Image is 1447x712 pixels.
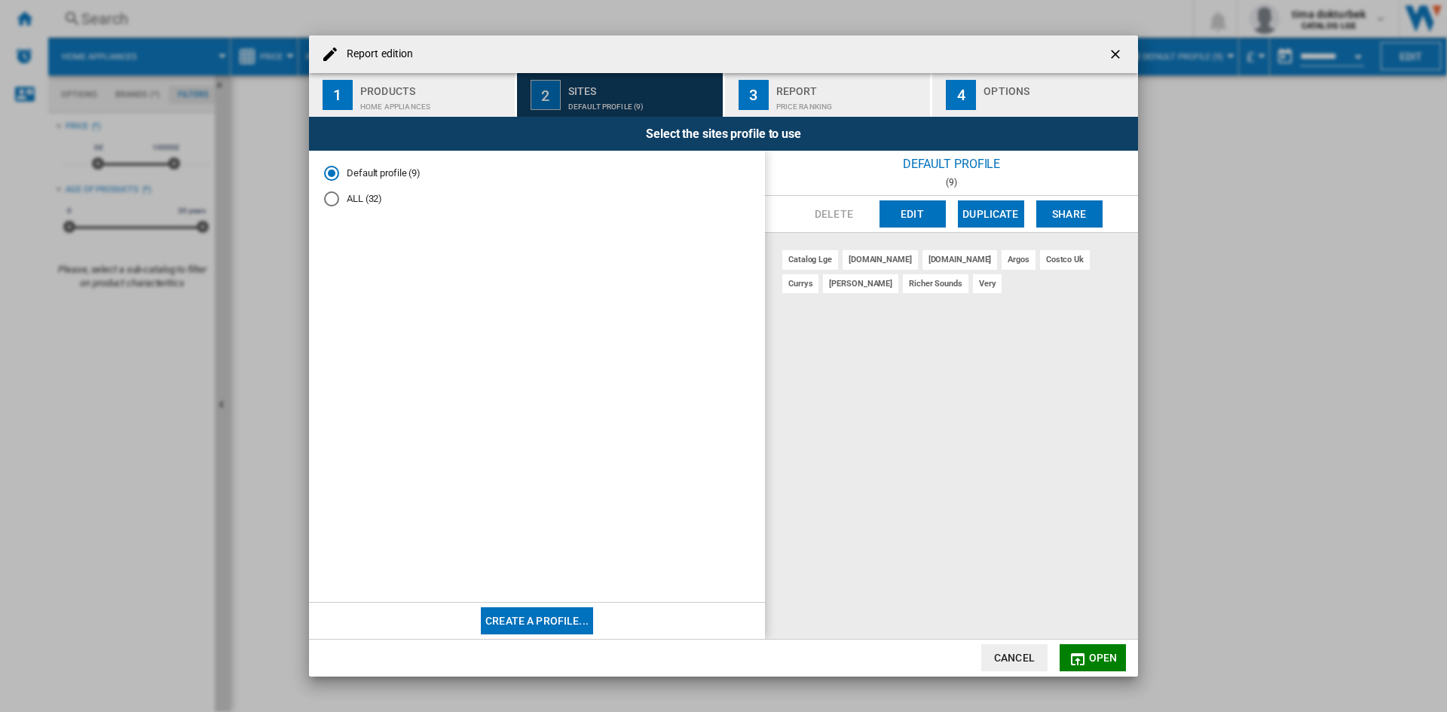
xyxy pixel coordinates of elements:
md-radio-button: ALL (32) [324,192,750,206]
div: 3 [739,80,769,110]
button: Share [1036,200,1103,228]
div: Sites [568,79,717,95]
md-dialog: Report edition ... [309,35,1138,677]
div: currys [782,274,818,293]
div: [DOMAIN_NAME] [922,250,998,269]
div: argos [1002,250,1036,269]
div: Report [776,79,925,95]
div: Default profile [765,151,1138,177]
div: Home appliances [360,95,509,111]
div: Default profile (9) [568,95,717,111]
div: [DOMAIN_NAME] [843,250,918,269]
span: Open [1089,652,1118,664]
button: 1 Products Home appliances [309,73,516,117]
div: 1 [323,80,353,110]
div: costco uk [1040,250,1090,269]
div: Options [984,79,1132,95]
button: Create a profile... [481,607,593,634]
button: 2 Sites Default profile (9) [517,73,724,117]
div: Price Ranking [776,95,925,111]
button: Delete [801,200,867,228]
div: (9) [765,177,1138,188]
div: very [973,274,1002,293]
button: 4 Options [932,73,1138,117]
button: Open [1060,644,1126,671]
button: 3 Report Price Ranking [725,73,932,117]
div: Select the sites profile to use [309,117,1138,151]
md-radio-button: Default profile (9) [324,166,750,180]
div: richer sounds [903,274,968,293]
button: getI18NText('BUTTONS.CLOSE_DIALOG') [1102,39,1132,69]
div: 2 [531,80,561,110]
div: 4 [946,80,976,110]
h4: Report edition [339,47,413,62]
div: catalog lge [782,250,838,269]
button: Duplicate [958,200,1024,228]
ng-md-icon: getI18NText('BUTTONS.CLOSE_DIALOG') [1108,47,1126,65]
div: Products [360,79,509,95]
button: Cancel [981,644,1048,671]
div: [PERSON_NAME] [823,274,898,293]
button: Edit [880,200,946,228]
